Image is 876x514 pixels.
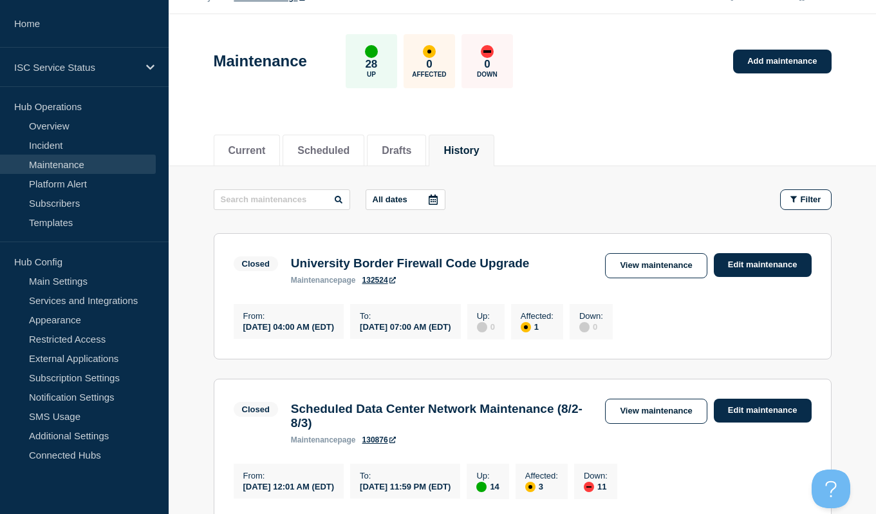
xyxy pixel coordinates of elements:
div: 0 [477,321,495,332]
span: maintenance [291,276,338,285]
button: History [443,145,479,157]
button: Drafts [382,145,411,157]
h3: University Border Firewall Code Upgrade [291,256,530,271]
p: Down [477,71,498,78]
p: Up : [477,311,495,321]
p: To : [360,311,451,321]
p: 0 [484,58,490,71]
p: Affected : [521,311,554,321]
p: 0 [426,58,432,71]
button: Current [228,145,266,157]
h1: Maintenance [214,52,307,70]
div: [DATE] 12:01 AM (EDT) [243,481,335,491]
a: 130876 [362,435,396,444]
iframe: Help Scout Beacon - Open [812,470,850,508]
p: 28 [365,58,377,71]
p: Up [367,71,376,78]
p: ISC Service Status [14,62,138,73]
div: affected [525,482,536,492]
span: Filter [801,195,821,204]
a: View maintenance [605,399,707,424]
a: 132524 [362,276,396,285]
div: 1 [521,321,554,332]
div: 0 [579,321,603,332]
div: 11 [584,481,608,492]
div: 3 [525,481,558,492]
p: Down : [584,471,608,481]
div: Closed [242,405,270,414]
div: 14 [476,481,499,492]
a: Edit maintenance [714,399,812,423]
div: down [584,482,594,492]
div: [DATE] 07:00 AM (EDT) [360,321,451,332]
div: affected [423,45,436,58]
a: Add maintenance [733,50,831,73]
p: To : [360,471,451,481]
p: page [291,435,356,444]
div: affected [521,322,531,332]
p: Down : [579,311,603,321]
p: Up : [476,471,499,481]
p: page [291,276,356,285]
div: Closed [242,259,270,269]
div: up [476,482,487,492]
a: Edit maintenance [714,253,812,277]
h3: Scheduled Data Center Network Maintenance (8/2-8/3) [291,402,593,430]
a: View maintenance [605,253,707,278]
p: All dates [373,195,407,204]
button: Scheduled [297,145,349,157]
p: Affected [412,71,446,78]
button: Filter [780,189,832,210]
span: maintenance [291,435,338,444]
p: From : [243,311,335,321]
p: From : [243,471,335,481]
div: disabled [579,322,590,332]
div: disabled [477,322,487,332]
div: up [365,45,378,58]
div: [DATE] 11:59 PM (EDT) [360,481,451,491]
div: [DATE] 04:00 AM (EDT) [243,321,335,332]
button: All dates [366,189,445,210]
div: down [481,45,494,58]
p: Affected : [525,471,558,481]
input: Search maintenances [214,189,350,210]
